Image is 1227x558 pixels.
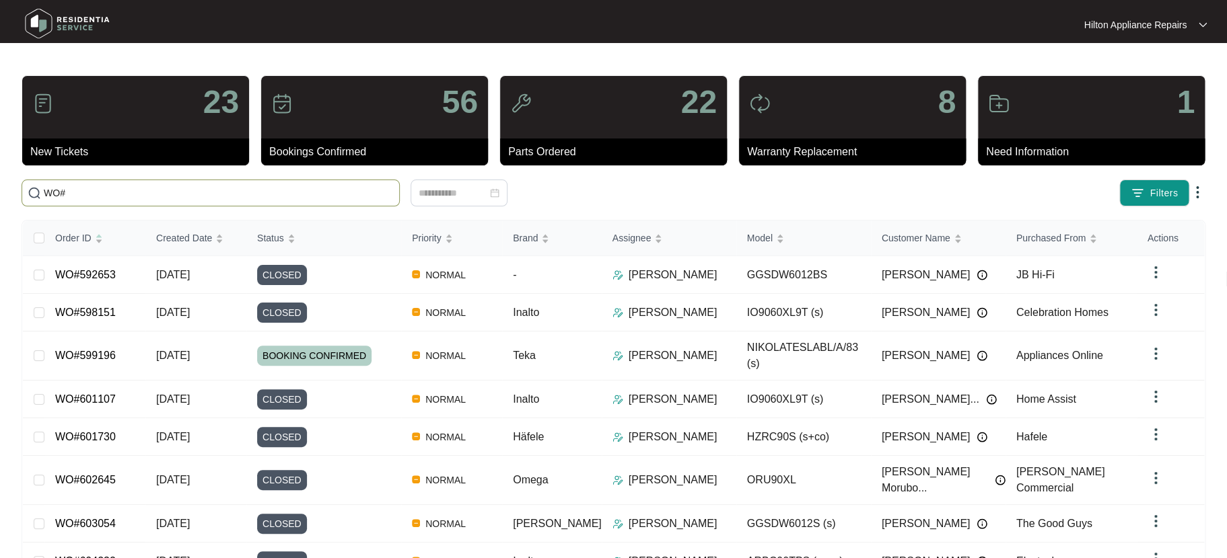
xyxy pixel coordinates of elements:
[1016,350,1103,361] span: Appliances Online
[1016,393,1076,405] span: Home Assist
[145,221,246,256] th: Created Date
[629,472,717,488] p: [PERSON_NAME]
[156,307,190,318] span: [DATE]
[977,350,987,361] img: Info icon
[156,474,190,485] span: [DATE]
[612,307,623,318] img: Assigner Icon
[513,307,539,318] span: Inalto
[612,394,623,405] img: Assigner Icon
[1148,426,1164,442] img: dropdown arrow
[420,267,471,283] span: NORMAL
[442,86,478,118] p: 56
[257,514,307,534] span: CLOSED
[747,144,966,160] p: Warranty Replacement
[736,256,871,294] td: GGSDW6012BS
[1119,180,1189,206] button: filter iconFilters
[612,270,623,280] img: Assigner Icon
[977,432,987,442] img: Info icon
[156,231,212,245] span: Created Date
[629,348,717,364] p: [PERSON_NAME]
[1150,186,1178,200] span: Filters
[156,350,190,361] span: [DATE]
[55,307,116,318] a: WO#598151
[995,475,1006,485] img: Info icon
[1148,302,1164,318] img: dropdown arrow
[1148,389,1164,405] img: dropdown arrow
[736,221,871,256] th: Model
[412,270,420,278] img: Vercel Logo
[1016,518,1092,529] span: The Good Guys
[1084,18,1187,32] p: Hilton Appliance Repairs
[55,474,116,485] a: WO#602645
[412,519,420,527] img: Vercel Logo
[882,231,950,245] span: Customer Name
[55,231,92,245] span: Order ID
[736,294,871,331] td: IO9060XL9T (s)
[882,305,971,321] span: [PERSON_NAME]
[749,93,771,114] img: icon
[420,391,471,407] span: NORMAL
[612,231,652,245] span: Assignee
[502,221,602,256] th: Brand
[510,93,532,114] img: icon
[736,418,871,456] td: HZRC90S (s+co)
[882,429,971,445] span: [PERSON_NAME]
[986,144,1205,160] p: Need Information
[156,393,190,405] span: [DATE]
[681,86,717,118] p: 22
[257,470,307,490] span: CLOSED
[269,144,488,160] p: Bookings Confirmed
[1137,221,1204,256] th: Actions
[988,93,1010,114] img: icon
[271,93,293,114] img: icon
[977,270,987,280] img: Info icon
[736,456,871,505] td: ORU90XL
[882,267,971,283] span: [PERSON_NAME]
[1016,431,1047,442] span: Hafele
[246,221,401,256] th: Status
[1016,231,1086,245] span: Purchased From
[629,391,717,407] p: [PERSON_NAME]
[156,431,190,442] span: [DATE]
[401,221,502,256] th: Priority
[938,86,956,118] p: 8
[420,348,471,364] span: NORMAL
[629,429,717,445] p: [PERSON_NAME]
[420,429,471,445] span: NORMAL
[629,516,717,532] p: [PERSON_NAME]
[977,307,987,318] img: Info icon
[513,269,516,280] span: -
[420,516,471,532] span: NORMAL
[44,186,394,200] input: Search by Order Id, Assignee Name, Customer Name, Brand and Model
[32,93,54,114] img: icon
[629,267,717,283] p: [PERSON_NAME]
[612,432,623,442] img: Assigner Icon
[612,518,623,529] img: Assigner Icon
[1177,86,1195,118] p: 1
[257,389,307,409] span: CLOSED
[257,303,307,323] span: CLOSED
[747,231,773,245] span: Model
[412,231,442,245] span: Priority
[412,351,420,359] img: Vercel Logo
[513,231,538,245] span: Brand
[30,144,249,160] p: New Tickets
[257,346,372,366] span: BOOKING CONFIRMED
[420,472,471,488] span: NORMAL
[55,269,116,280] a: WO#592653
[1148,513,1164,529] img: dropdown arrow
[882,516,971,532] span: [PERSON_NAME]
[882,464,988,496] span: [PERSON_NAME] Morubo...
[412,395,420,403] img: Vercel Logo
[1148,264,1164,280] img: dropdown arrow
[55,431,116,442] a: WO#601730
[871,221,1006,256] th: Customer Name
[602,221,736,256] th: Assignee
[986,394,997,405] img: Info icon
[1148,346,1164,362] img: dropdown arrow
[412,432,420,440] img: Vercel Logo
[612,475,623,485] img: Assigner Icon
[882,391,979,407] span: [PERSON_NAME]...
[1199,22,1207,28] img: dropdown arrow
[203,86,239,118] p: 23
